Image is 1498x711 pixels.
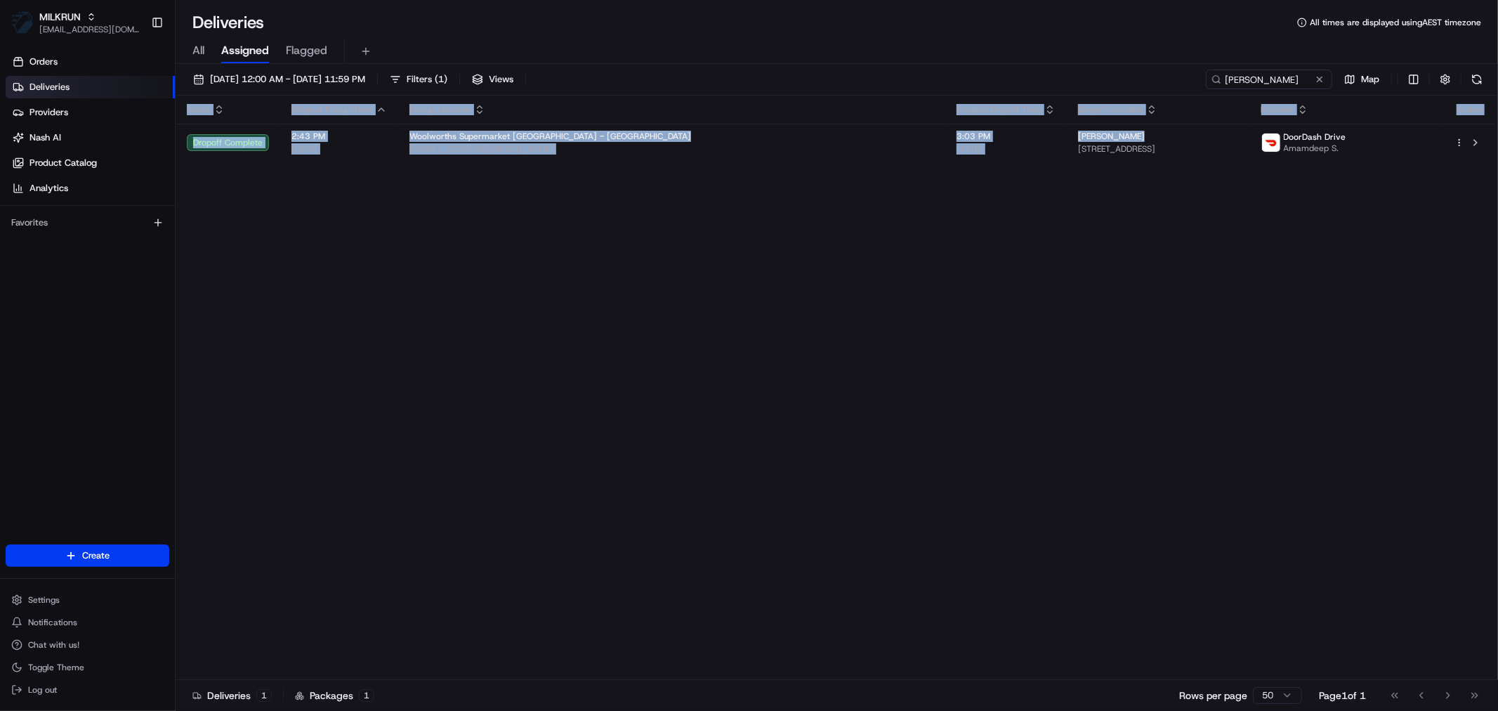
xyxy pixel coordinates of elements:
input: Type to search [1206,70,1332,89]
div: Packages [295,689,374,703]
button: [EMAIL_ADDRESS][DOMAIN_NAME] [39,24,140,35]
span: Settings [28,594,60,606]
span: Views [489,73,513,86]
div: Favorites [6,211,169,234]
button: Log out [6,680,169,700]
span: Dropoff Location [1078,104,1143,115]
button: [DATE] 12:00 AM - [DATE] 11:59 PM [187,70,372,89]
a: Product Catalog [6,152,175,174]
a: Deliveries [6,76,175,98]
span: [STREET_ADDRESS] [1078,143,1239,155]
button: Chat with us! [6,635,169,655]
span: All times are displayed using AEST timezone [1310,17,1481,28]
span: Log out [28,684,57,696]
div: 1 [256,689,272,702]
span: Orders [29,56,58,68]
span: 2:43 PM [291,131,387,142]
span: [PERSON_NAME] [1078,131,1145,142]
span: Status [187,104,211,115]
div: 1 [359,689,374,702]
span: Filters [407,73,447,86]
span: Woolworths Supermarket [GEOGRAPHIC_DATA] - [GEOGRAPHIC_DATA] [409,131,691,142]
span: Analytics [29,182,68,195]
span: [STREET_ADDRESS][PERSON_NAME] [409,143,934,155]
span: Product Catalog [29,157,97,169]
img: MILKRUN [11,11,34,34]
span: Notifications [28,617,77,628]
a: Analytics [6,177,175,200]
a: Orders [6,51,175,73]
button: Views [466,70,520,89]
span: Amamdeep S. [1284,143,1346,154]
span: Nash AI [29,131,61,144]
button: MILKRUNMILKRUN[EMAIL_ADDRESS][DOMAIN_NAME] [6,6,145,39]
button: MILKRUN [39,10,81,24]
span: Pickup Location [409,104,471,115]
span: Chat with us! [28,639,79,651]
span: ( 1 ) [435,73,447,86]
button: Notifications [6,613,169,632]
a: Nash AI [6,126,175,149]
span: Providers [29,106,68,119]
div: Deliveries [192,689,272,703]
button: Refresh [1467,70,1487,89]
span: Flagged [286,42,327,59]
span: Deliveries [29,81,70,93]
span: [DATE] 12:00 AM - [DATE] 11:59 PM [210,73,365,86]
button: Settings [6,590,169,610]
p: Rows per page [1179,689,1247,703]
span: 3:03 PM [957,131,1056,142]
div: Page 1 of 1 [1319,689,1366,703]
span: Provider [1261,104,1294,115]
button: Toggle Theme [6,658,169,677]
span: [DATE] [957,143,1056,155]
button: Create [6,544,169,567]
h1: Deliveries [192,11,264,34]
button: Filters(1) [383,70,454,89]
span: Assigned [221,42,269,59]
span: Create [82,549,110,562]
span: Original Pickup Time [291,104,373,115]
img: doordash_logo_v2.png [1262,133,1280,152]
a: Providers [6,101,175,124]
span: [DATE] [291,143,387,155]
span: Original Dropoff Time [957,104,1042,115]
span: All [192,42,204,59]
span: DoorDash Drive [1284,131,1346,143]
span: Toggle Theme [28,662,84,673]
div: Action [1454,104,1484,115]
button: Map [1338,70,1386,89]
span: Map [1361,73,1379,86]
